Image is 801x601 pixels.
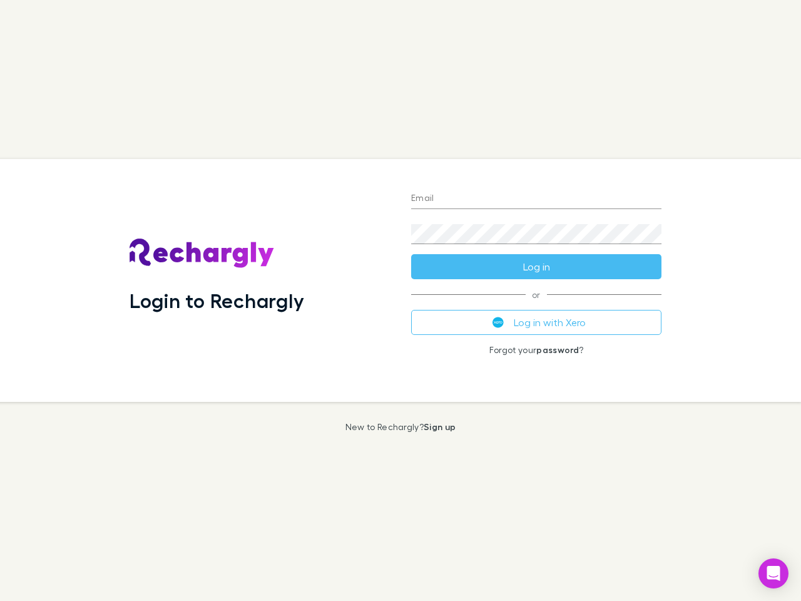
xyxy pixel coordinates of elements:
button: Log in with Xero [411,310,661,335]
p: New to Rechargly? [345,422,456,432]
a: password [536,344,579,355]
a: Sign up [424,421,456,432]
button: Log in [411,254,661,279]
p: Forgot your ? [411,345,661,355]
img: Rechargly's Logo [130,239,275,269]
div: Open Intercom Messenger [758,558,788,588]
h1: Login to Rechargly [130,289,304,312]
span: or [411,294,661,295]
img: Xero's logo [492,317,504,328]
